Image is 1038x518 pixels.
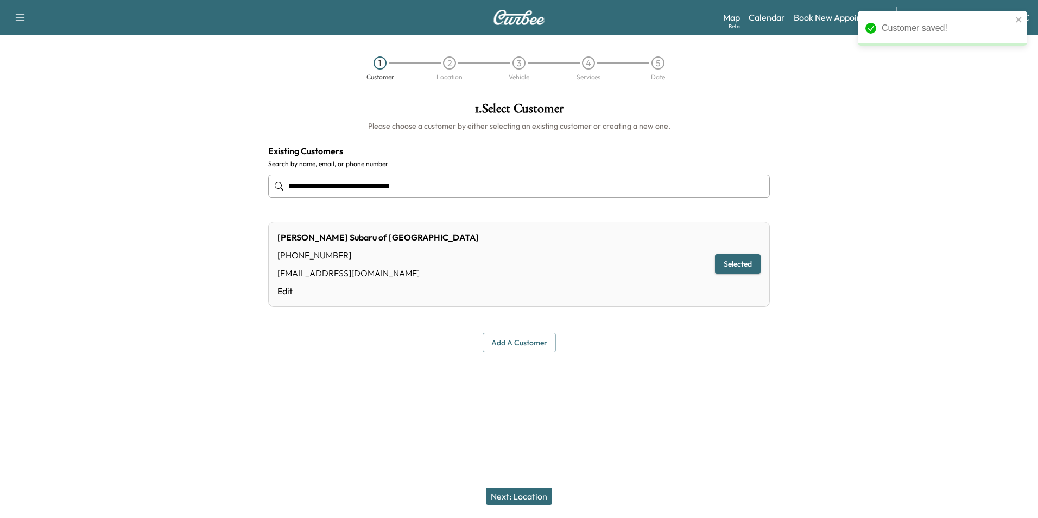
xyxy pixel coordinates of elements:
div: Date [651,74,665,80]
a: MapBeta [723,11,740,24]
div: Customer saved! [882,22,1012,35]
div: [PERSON_NAME] Subaru of [GEOGRAPHIC_DATA] [277,231,479,244]
label: Search by name, email, or phone number [268,160,770,168]
div: 5 [651,56,664,70]
div: Services [577,74,600,80]
a: Edit [277,285,479,298]
div: Beta [729,22,740,30]
div: [EMAIL_ADDRESS][DOMAIN_NAME] [277,267,479,280]
div: 1 [374,56,387,70]
div: Customer [366,74,394,80]
h4: Existing Customers [268,144,770,157]
div: [PHONE_NUMBER] [277,249,479,262]
img: Curbee Logo [493,10,545,25]
h1: 1 . Select Customer [268,102,770,121]
div: 3 [512,56,526,70]
button: close [1015,15,1023,24]
div: 4 [582,56,595,70]
a: Book New Appointment [794,11,885,24]
button: Selected [715,254,761,274]
h6: Please choose a customer by either selecting an existing customer or creating a new one. [268,121,770,131]
button: Add a customer [483,333,556,353]
button: Next: Location [486,488,552,505]
div: 2 [443,56,456,70]
div: Location [436,74,463,80]
a: Calendar [749,11,785,24]
div: Vehicle [509,74,529,80]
